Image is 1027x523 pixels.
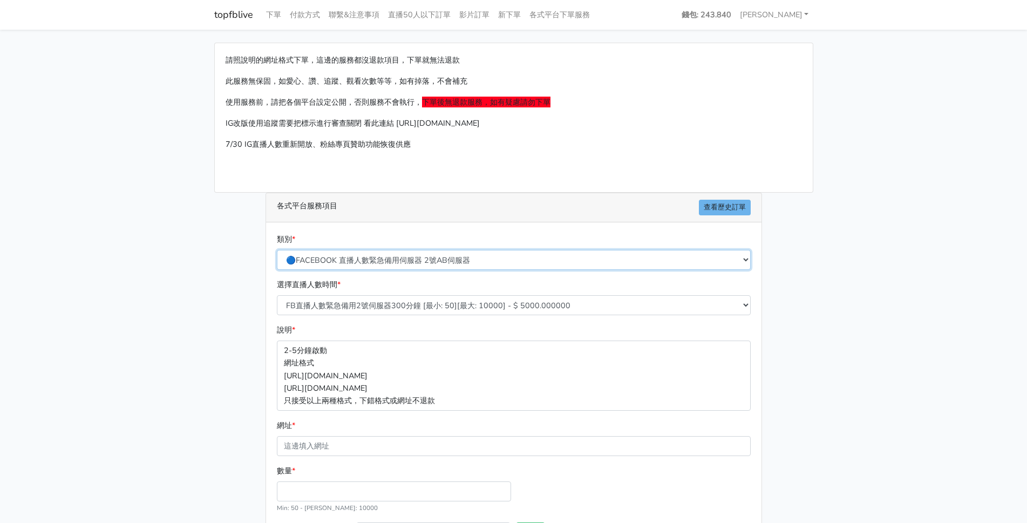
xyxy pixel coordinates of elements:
p: IG改版使用追蹤需要把標示進行審查關閉 看此連結 [URL][DOMAIN_NAME] [226,117,802,130]
p: 2-5分鐘啟動 網址格式 [URL][DOMAIN_NAME] [URL][DOMAIN_NAME] 只接受以上兩種格式，下錯格式或網址不退款 [277,341,751,410]
a: 直播50人以下訂單 [384,4,455,25]
a: 付款方式 [285,4,324,25]
strong: 錢包: 243.840 [682,9,731,20]
p: 使用服務前，請把各個平台設定公開，否則服務不會執行， [226,96,802,108]
a: 聯繫&注意事項 [324,4,384,25]
a: 新下單 [494,4,525,25]
p: 7/30 IG直播人數重新開放、粉絲專頁贊助功能恢復供應 [226,138,802,151]
a: 下單 [262,4,285,25]
p: 此服務無保固，如愛心、讚、追蹤、觀看次數等等，如有掉落，不會補充 [226,75,802,87]
a: 查看歷史訂單 [699,200,751,215]
a: 影片訂單 [455,4,494,25]
input: 這邊填入網址 [277,436,751,456]
a: topfblive [214,4,253,25]
a: 各式平台下單服務 [525,4,594,25]
a: [PERSON_NAME] [736,4,813,25]
label: 說明 [277,324,295,336]
label: 網址 [277,419,295,432]
a: 錢包: 243.840 [677,4,736,25]
span: 下單後無退款服務，如有疑慮請勿下單 [422,97,550,107]
label: 數量 [277,465,295,477]
small: Min: 50 - [PERSON_NAME]: 10000 [277,504,378,512]
div: 各式平台服務項目 [266,193,761,222]
label: 類別 [277,233,295,246]
p: 請照說明的網址格式下單，這邊的服務都沒退款項目，下單就無法退款 [226,54,802,66]
label: 選擇直播人數時間 [277,279,341,291]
